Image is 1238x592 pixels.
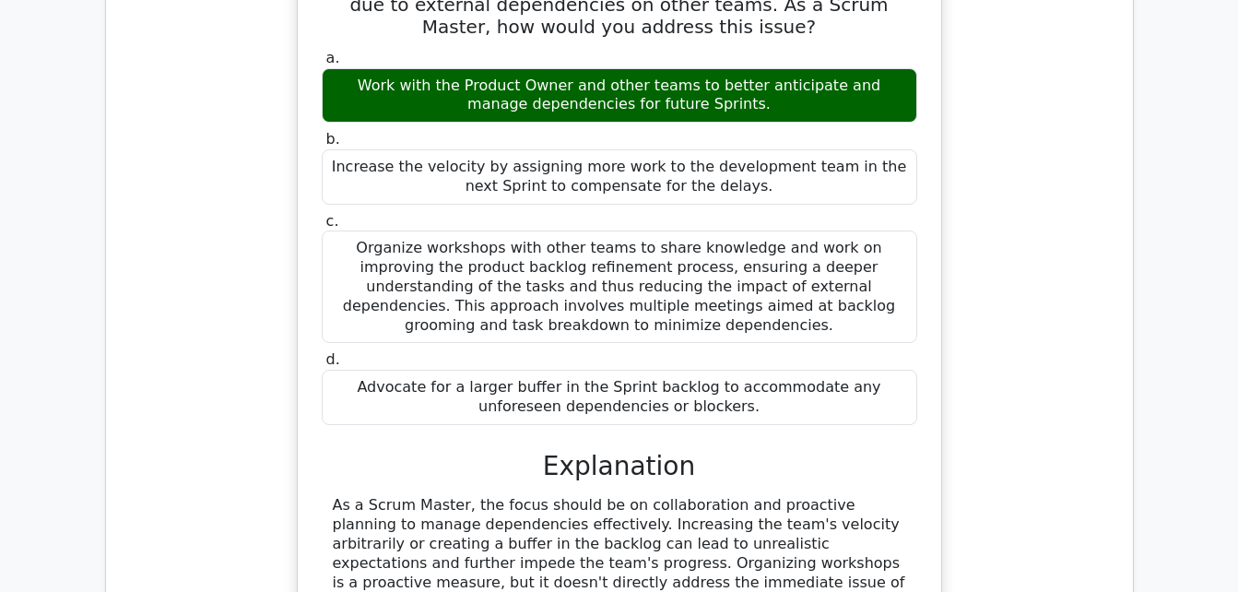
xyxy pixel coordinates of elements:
[326,212,339,230] span: c.
[322,370,917,425] div: Advocate for a larger buffer in the Sprint backlog to accommodate any unforeseen dependencies or ...
[326,350,340,368] span: d.
[322,149,917,205] div: Increase the velocity by assigning more work to the development team in the next Sprint to compen...
[322,68,917,124] div: Work with the Product Owner and other teams to better anticipate and manage dependencies for futu...
[326,130,340,148] span: b.
[333,451,906,482] h3: Explanation
[326,49,340,66] span: a.
[322,231,917,343] div: Organize workshops with other teams to share knowledge and work on improving the product backlog ...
